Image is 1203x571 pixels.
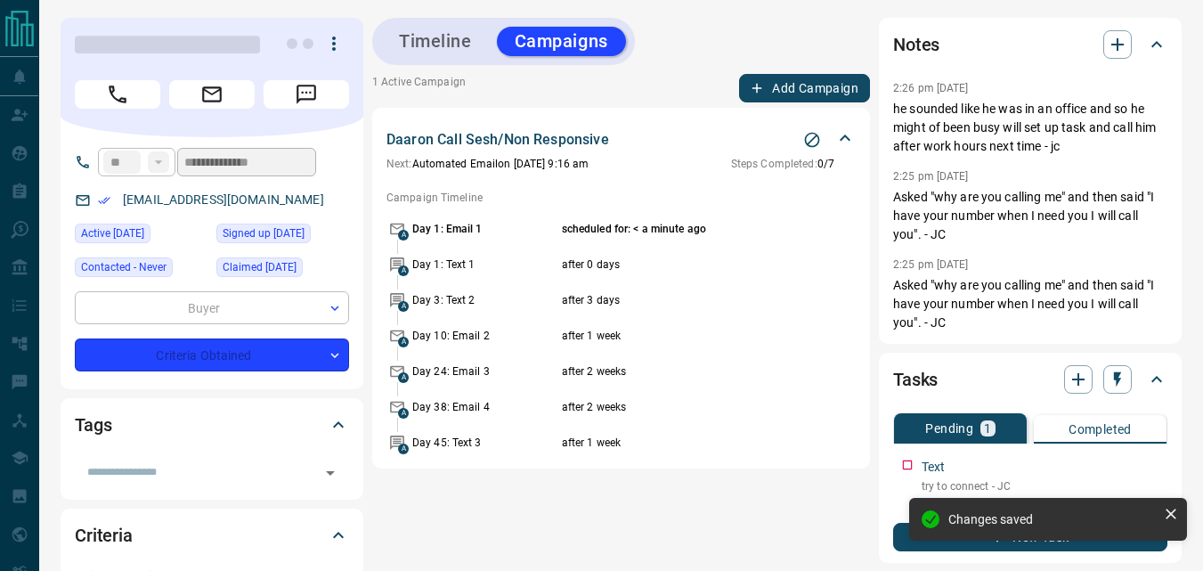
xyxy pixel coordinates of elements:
[799,126,825,153] button: Stop Campaign
[893,23,1167,66] div: Notes
[386,129,609,151] p: Daaron Call Sesh/Non Responsive
[893,82,969,94] p: 2:26 pm [DATE]
[123,192,324,207] a: [EMAIL_ADDRESS][DOMAIN_NAME]
[386,126,856,175] div: Daaron Call Sesh/Non ResponsiveStop CampaignNext:Automated Emailon [DATE] 9:16 amSteps Completed:0/7
[412,292,557,308] p: Day 3: Text 2
[893,365,938,394] h2: Tasks
[75,404,349,446] div: Tags
[372,74,466,102] p: 1 Active Campaign
[169,80,255,109] span: Email
[381,27,490,56] button: Timeline
[223,258,297,276] span: Claimed [DATE]
[398,301,409,312] span: A
[562,399,803,415] p: after 2 weeks
[81,258,167,276] span: Contacted - Never
[75,411,111,439] h2: Tags
[948,512,1157,526] div: Changes saved
[75,339,349,371] div: Criteria Obtained
[562,363,803,379] p: after 2 weeks
[731,158,817,170] span: Steps Completed:
[216,257,349,282] div: Mon Apr 21 2025
[893,276,1167,332] p: Asked "why are you calling me" and then said "I have your number when I need you I will call you"...
[386,190,856,206] p: Campaign Timeline
[223,224,305,242] span: Signed up [DATE]
[925,422,973,435] p: Pending
[893,358,1167,401] div: Tasks
[75,291,349,324] div: Buyer
[562,435,803,451] p: after 1 week
[412,363,557,379] p: Day 24: Email 3
[386,158,412,170] span: Next:
[562,292,803,308] p: after 3 days
[739,74,870,102] button: Add Campaign
[75,80,160,109] span: Call
[412,435,557,451] p: Day 45: Text 3
[412,328,557,344] p: Day 10: Email 2
[893,523,1167,551] button: New Task
[98,194,110,207] svg: Email Verified
[562,257,803,273] p: after 0 days
[1069,423,1132,436] p: Completed
[893,188,1167,244] p: Asked "why are you calling me" and then said "I have your number when I need you I will call you"...
[731,156,834,172] p: 0 / 7
[398,372,409,383] span: A
[893,170,969,183] p: 2:25 pm [DATE]
[75,514,349,557] div: Criteria
[412,399,557,415] p: Day 38: Email 4
[398,337,409,347] span: A
[412,221,557,237] p: Day 1: Email 1
[497,27,626,56] button: Campaigns
[81,224,144,242] span: Active [DATE]
[75,521,133,550] h2: Criteria
[562,221,803,237] p: scheduled for: < a minute ago
[398,265,409,276] span: A
[562,328,803,344] p: after 1 week
[984,422,991,435] p: 1
[398,408,409,419] span: A
[75,224,207,249] div: Mon Apr 21 2025
[216,224,349,249] div: Sun Apr 20 2025
[398,230,409,241] span: A
[398,444,409,454] span: A
[893,30,939,59] h2: Notes
[318,461,343,485] button: Open
[893,100,1167,156] p: he sounded like he was in an office and so he might of been busy will set up task and call him af...
[922,458,946,477] p: Text
[922,478,1167,494] p: try to connect - JC
[412,257,557,273] p: Day 1: Text 1
[893,258,969,271] p: 2:25 pm [DATE]
[264,80,349,109] span: Message
[386,156,589,172] p: Automated Email on [DATE] 9:16 am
